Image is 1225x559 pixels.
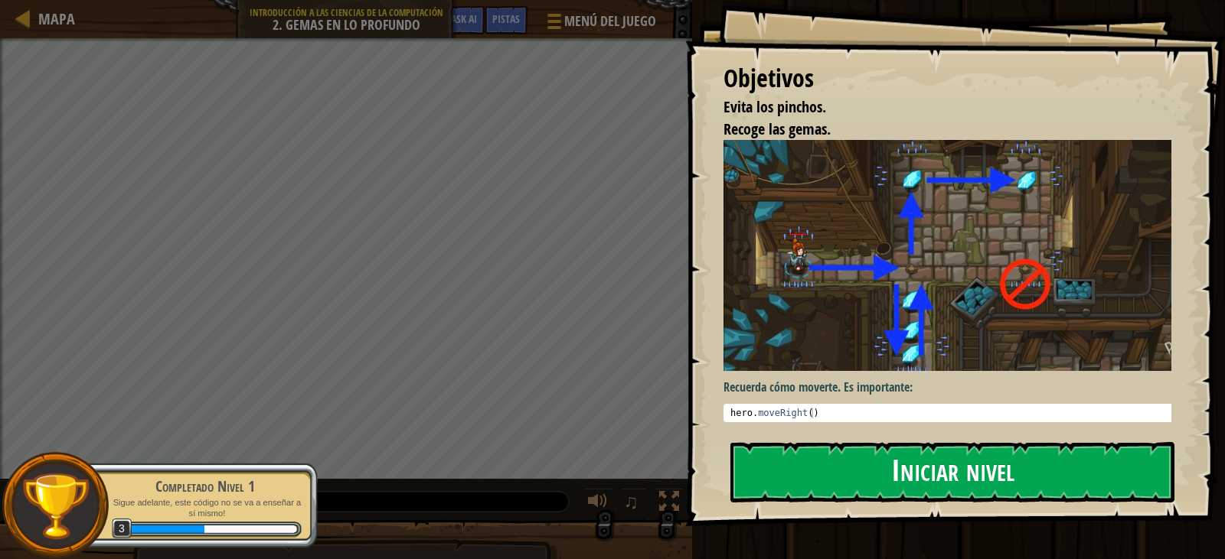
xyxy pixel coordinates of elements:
button: Ajustar el volúmen [583,488,613,519]
img: Gemas en lo profundo [724,140,1183,370]
li: Evita los pinchos. [704,96,1168,119]
div: Completado Nivel 1 [109,476,302,497]
span: Evita los pinchos. [724,96,826,117]
button: Cambia a pantalla completa. [654,488,684,519]
button: Menú del Juego [535,6,665,42]
span: Pistas [492,11,520,26]
button: ♫ [621,488,647,519]
button: Iniciar nivel [730,442,1174,502]
span: Menú del Juego [564,11,656,31]
div: Objetivos [724,61,1171,96]
img: trophy.png [21,471,90,541]
span: ♫ [624,490,639,513]
li: Recoge las gemas. [704,119,1168,141]
a: Mapa [31,8,75,29]
p: Recuerda cómo moverte. Es importante: [724,379,1183,396]
span: Recoge las gemas. [724,119,831,139]
button: Ask AI [443,6,485,34]
span: Ask AI [451,11,477,26]
p: Sigue adelante, este código no se va a enseñar a sí mismo! [109,497,302,519]
span: Mapa [38,8,75,29]
span: 3 [112,518,132,539]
